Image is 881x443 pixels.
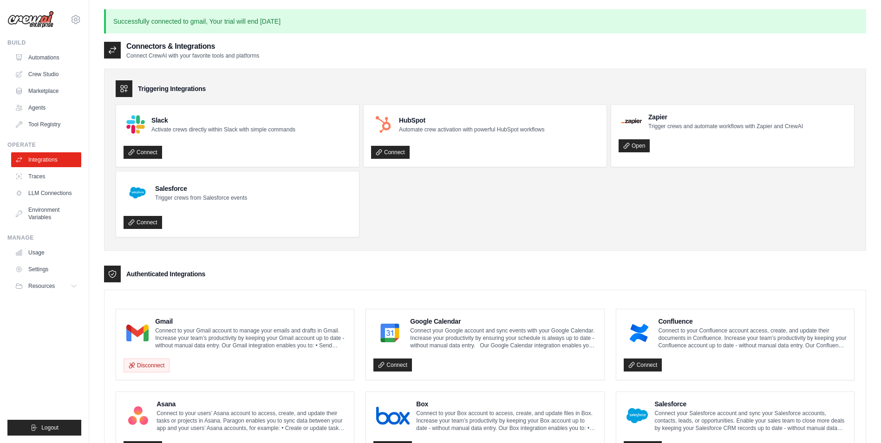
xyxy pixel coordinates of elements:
[621,118,642,124] img: Zapier Logo
[124,146,162,159] a: Connect
[376,324,404,342] img: Google Calendar Logo
[126,182,149,204] img: Salesforce Logo
[11,67,81,82] a: Crew Studio
[648,112,803,122] h4: Zapier
[835,398,881,443] iframe: Chat Widget
[7,39,81,46] div: Build
[399,116,544,125] h4: HubSpot
[11,169,81,184] a: Traces
[151,126,295,133] p: Activate crews directly within Slack with simple commands
[124,358,170,372] button: Disconnect
[11,245,81,260] a: Usage
[626,406,648,425] img: Salesforce Logo
[654,410,847,432] p: Connect your Salesforce account and sync your Salesforce accounts, contacts, leads, or opportunit...
[126,324,149,342] img: Gmail Logo
[11,152,81,167] a: Integrations
[624,358,662,371] a: Connect
[658,327,847,349] p: Connect to your Confluence account access, create, and update their documents in Confluence. Incr...
[155,327,346,349] p: Connect to your Gmail account to manage your emails and drafts in Gmail. Increase your team’s pro...
[151,116,295,125] h4: Slack
[11,279,81,293] button: Resources
[28,282,55,290] span: Resources
[410,317,596,326] h4: Google Calendar
[126,41,259,52] h2: Connectors & Integrations
[11,186,81,201] a: LLM Connections
[157,399,346,409] h4: Asana
[374,115,392,134] img: HubSpot Logo
[41,424,59,431] span: Logout
[7,11,54,28] img: Logo
[648,123,803,130] p: Trigger crews and automate workflows with Zapier and CrewAI
[104,9,866,33] p: Successfully connected to gmail, Your trial will end [DATE]
[124,216,162,229] a: Connect
[7,141,81,149] div: Operate
[126,52,259,59] p: Connect CrewAI with your favorite tools and platforms
[155,184,247,193] h4: Salesforce
[11,117,81,132] a: Tool Registry
[619,139,650,152] a: Open
[11,202,81,225] a: Environment Variables
[126,406,150,425] img: Asana Logo
[371,146,410,159] a: Connect
[138,84,206,93] h3: Triggering Integrations
[155,317,346,326] h4: Gmail
[416,399,596,409] h4: Box
[11,100,81,115] a: Agents
[126,269,205,279] h3: Authenticated Integrations
[416,410,596,432] p: Connect to your Box account to access, create, and update files in Box. Increase your team’s prod...
[373,358,412,371] a: Connect
[11,50,81,65] a: Automations
[7,234,81,241] div: Manage
[654,399,847,409] h4: Salesforce
[7,420,81,436] button: Logout
[11,84,81,98] a: Marketplace
[126,115,145,134] img: Slack Logo
[399,126,544,133] p: Automate crew activation with powerful HubSpot workflows
[410,327,596,349] p: Connect your Google account and sync events with your Google Calendar. Increase your productivity...
[155,194,247,202] p: Trigger crews from Salesforce events
[626,324,652,342] img: Confluence Logo
[376,406,410,425] img: Box Logo
[11,262,81,277] a: Settings
[658,317,847,326] h4: Confluence
[157,410,346,432] p: Connect to your users’ Asana account to access, create, and update their tasks or projects in Asa...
